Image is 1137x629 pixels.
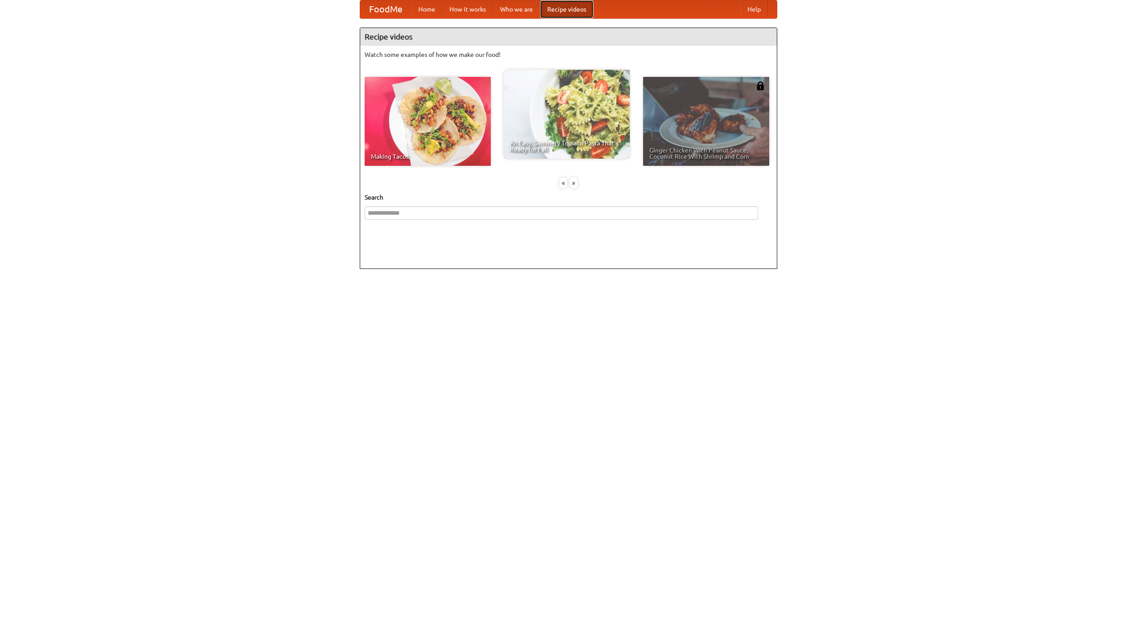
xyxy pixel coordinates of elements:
a: How it works [442,0,493,18]
img: 483408.png [756,81,765,90]
a: Recipe videos [540,0,593,18]
div: « [559,177,567,188]
h5: Search [365,193,772,202]
h4: Recipe videos [360,28,777,46]
a: FoodMe [360,0,411,18]
div: » [570,177,578,188]
p: Watch some examples of how we make our food! [365,50,772,59]
span: Making Tacos [371,153,485,160]
span: An Easy, Summery Tomato Pasta That's Ready for Fall [510,140,624,152]
a: Help [740,0,768,18]
a: Who we are [493,0,540,18]
a: An Easy, Summery Tomato Pasta That's Ready for Fall [504,70,630,159]
a: Home [411,0,442,18]
a: Making Tacos [365,77,491,166]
